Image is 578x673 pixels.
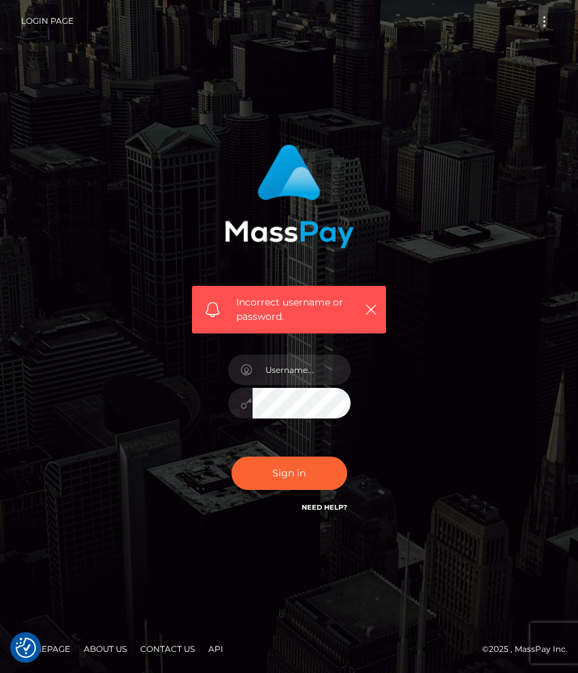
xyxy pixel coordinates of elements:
[231,457,347,490] button: Sign in
[78,638,132,659] a: About Us
[15,638,76,659] a: Homepage
[16,638,36,658] button: Consent Preferences
[532,12,557,31] button: Toggle navigation
[302,503,347,512] a: Need Help?
[236,295,357,324] span: Incorrect username or password.
[253,355,351,385] input: Username...
[21,7,74,35] a: Login Page
[135,638,200,659] a: Contact Us
[203,638,229,659] a: API
[225,144,354,248] img: MassPay Login
[16,638,36,658] img: Revisit consent button
[10,642,568,657] div: © 2025 , MassPay Inc.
